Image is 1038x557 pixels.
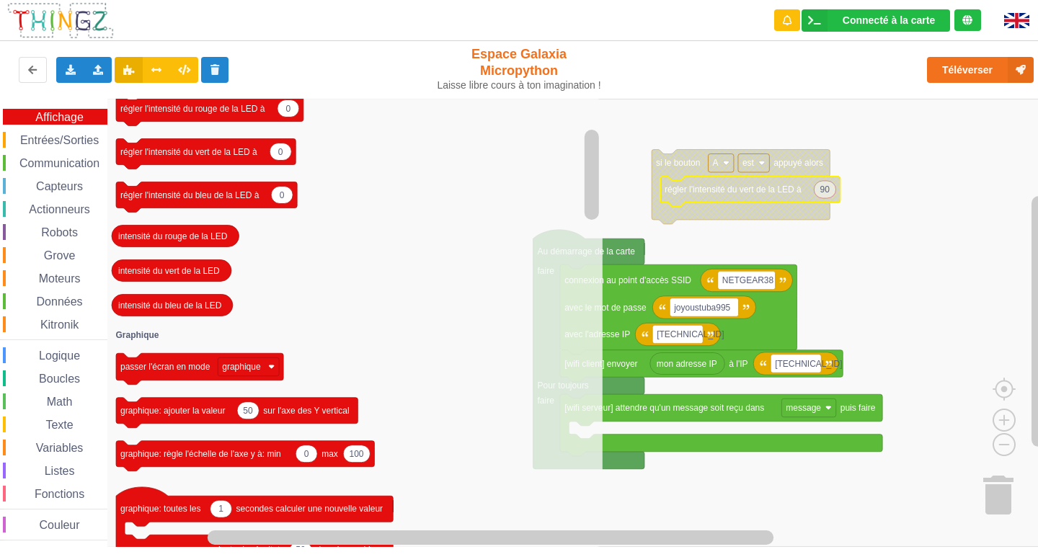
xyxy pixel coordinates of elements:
[222,362,261,372] text: graphique
[564,303,647,313] text: avec le mot de passe
[45,396,75,408] span: Math
[120,190,259,200] text: régler l'intensité du bleu de la LED à
[712,158,718,168] text: A
[38,318,81,331] span: Kitronik
[349,449,363,459] text: 100
[564,329,630,339] text: avec l'adresse IP
[37,519,82,531] span: Couleur
[820,184,830,195] text: 90
[656,158,700,168] text: si le bouton
[39,226,80,239] span: Robots
[120,449,281,459] text: graphique: règle l'échelle de l'axe y à: min
[118,231,228,241] text: intensité du rouge de la LED
[773,158,823,168] text: appuyé alors
[118,266,220,276] text: intensité du vert de la LED
[118,300,222,311] text: intensité du bleu de la LED
[120,406,225,416] text: graphique: ajouter la valeur
[37,373,82,385] span: Boucles
[657,359,717,369] text: mon adresse IP
[802,9,950,32] div: Ta base fonctionne bien !
[673,303,730,313] text: joyoustuba995
[35,295,85,308] span: Données
[321,449,338,459] text: max
[657,329,724,339] text: [TECHNICAL_ID]
[37,349,82,362] span: Logique
[742,158,755,168] text: est
[786,403,821,413] text: message
[43,465,77,477] span: Listes
[304,449,309,459] text: 0
[27,203,92,215] span: Actionneurs
[1004,13,1029,28] img: gb.png
[120,104,265,114] text: régler l'intensité du rouge de la LED à
[17,157,102,169] span: Communication
[120,362,210,372] text: passer l'écran en mode
[280,190,285,200] text: 0
[236,504,383,514] text: secondes calculer une nouvelle valeur
[840,403,876,413] text: puis faire
[6,1,115,40] img: thingz_logo.png
[42,249,78,262] span: Grove
[722,275,774,285] text: NETGEAR38
[775,359,842,369] text: [TECHNICAL_ID]
[665,184,802,195] text: régler l'intensité du vert de la LED à
[218,504,223,514] text: 1
[431,79,608,92] div: Laisse libre cours à ton imagination !
[285,104,290,114] text: 0
[37,272,83,285] span: Moteurs
[43,419,75,431] span: Texte
[116,330,159,340] text: Graphique
[954,9,981,31] div: Tu es connecté au serveur de création de Thingz
[564,275,691,285] text: connexion au point d'accès SSID
[120,504,200,514] text: graphique: toutes les
[120,147,257,157] text: régler l'intensité du vert de la LED à
[843,15,935,25] div: Connecté à la carte
[33,111,85,123] span: Affichage
[431,46,608,92] div: Espace Galaxia Micropython
[263,406,349,416] text: sur l'axe des Y vertical
[34,442,86,454] span: Variables
[927,57,1034,83] button: Téléverser
[564,359,637,369] text: [wifi client] envoyer
[18,134,101,146] span: Entrées/Sorties
[243,406,253,416] text: 50
[32,488,86,500] span: Fonctions
[278,147,283,157] text: 0
[34,180,85,192] span: Capteurs
[564,403,764,413] text: [wifi serveur] attendre qu'un message soit reçu dans
[729,359,748,369] text: à l'IP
